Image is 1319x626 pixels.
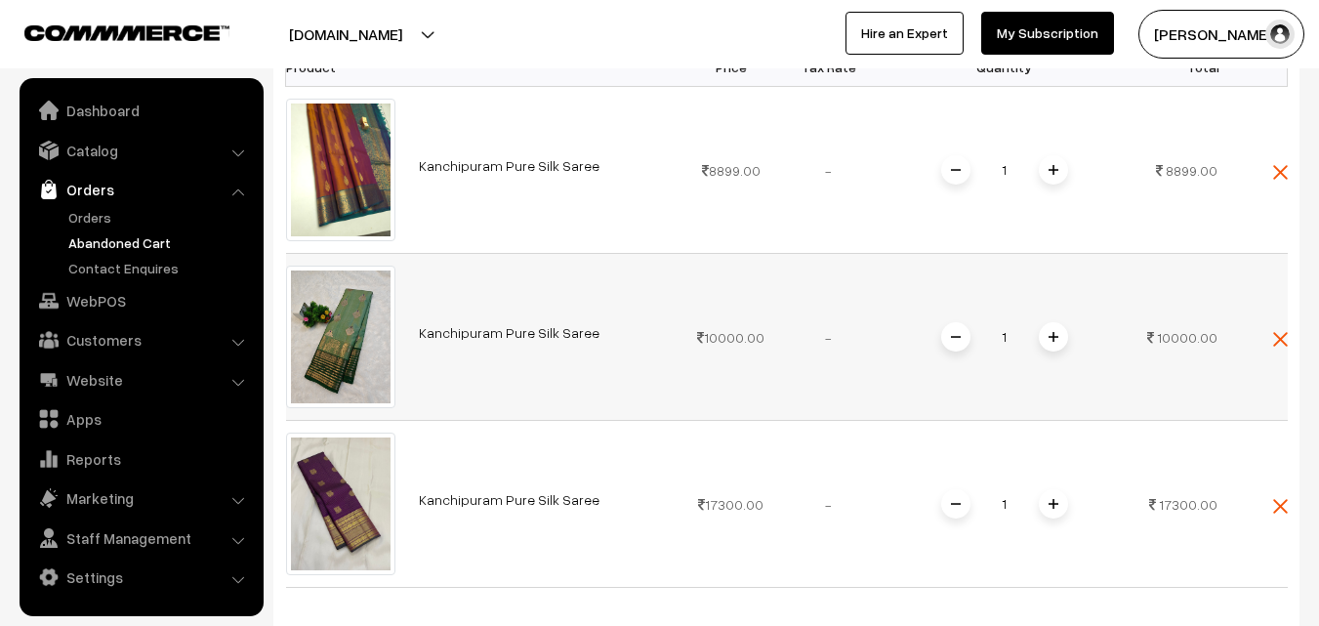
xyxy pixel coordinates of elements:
[682,254,780,421] td: 10000.00
[24,521,257,556] a: Staff Management
[24,560,257,595] a: Settings
[825,162,832,179] span: -
[221,10,471,59] button: [DOMAIN_NAME]
[24,362,257,397] a: Website
[286,99,395,241] img: kanchipuram-saree-va11856-aug.jpeg
[63,207,257,228] a: Orders
[286,433,395,575] img: kanchipuram-saree-va9741-jun.jpeg
[981,12,1114,55] a: My Subscription
[63,232,257,253] a: Abandoned Cart
[1138,10,1304,59] button: [PERSON_NAME]
[419,491,599,508] a: Kanchipuram Pure Silk Saree
[1049,165,1058,175] img: plusI
[24,133,257,168] a: Catalog
[1273,499,1288,514] img: close
[286,266,395,408] img: kanchipuram-saree-va11089-jul.jpeg
[63,258,257,278] a: Contact Enquires
[1049,332,1058,342] img: plusI
[951,332,961,342] img: minus
[682,421,780,588] td: 17300.00
[1273,332,1288,347] img: close
[1157,329,1217,346] span: 10000.00
[24,480,257,516] a: Marketing
[24,172,257,207] a: Orders
[24,93,257,128] a: Dashboard
[1273,165,1288,180] img: close
[1049,499,1058,509] img: plusI
[825,329,832,346] span: -
[682,87,780,254] td: 8899.00
[24,441,257,477] a: Reports
[951,499,961,509] img: minus
[951,165,961,175] img: minus
[24,401,257,437] a: Apps
[24,20,195,43] a: COMMMERCE
[1159,496,1217,513] span: 17300.00
[24,283,257,318] a: WebPOS
[1265,20,1295,49] img: user
[24,25,229,40] img: COMMMERCE
[419,157,599,174] a: Kanchipuram Pure Silk Saree
[24,322,257,357] a: Customers
[845,12,964,55] a: Hire an Expert
[1166,162,1217,179] span: 8899.00
[419,324,599,341] a: Kanchipuram Pure Silk Saree
[825,496,832,513] span: -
